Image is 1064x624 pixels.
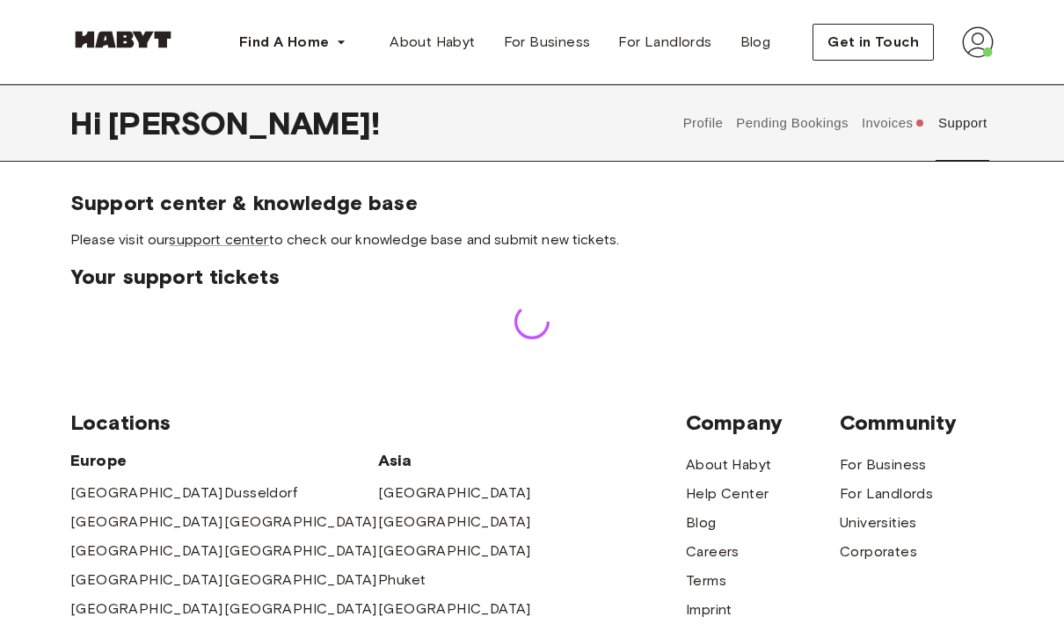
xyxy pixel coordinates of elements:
a: [GEOGRAPHIC_DATA] [224,570,377,591]
a: Terms [686,570,726,591]
button: Profile [681,84,725,162]
button: Support [936,84,989,162]
a: [GEOGRAPHIC_DATA] [378,599,531,620]
img: Habyt [70,31,176,48]
img: avatar [962,26,994,58]
a: Careers [686,541,740,562]
a: [GEOGRAPHIC_DATA] [224,541,377,562]
a: [GEOGRAPHIC_DATA] [224,599,377,620]
button: Get in Touch [813,24,934,61]
span: Your support tickets [70,264,994,290]
a: [GEOGRAPHIC_DATA] [70,570,223,591]
span: Community [840,410,994,436]
a: About Habyt [375,25,489,60]
a: [GEOGRAPHIC_DATA] [378,541,531,562]
span: About Habyt [390,32,475,53]
a: Phuket [378,570,426,591]
span: For Business [504,32,591,53]
a: Blog [726,25,785,60]
span: Blog [740,32,771,53]
a: Imprint [686,599,732,620]
a: [GEOGRAPHIC_DATA] [378,483,531,504]
a: For Landlords [840,483,933,504]
a: Dusseldorf [224,483,297,504]
span: Asia [378,450,532,471]
a: [GEOGRAPHIC_DATA] [70,512,223,533]
span: Locations [70,410,686,436]
a: About Habyt [686,454,771,475]
span: For Landlords [618,32,711,53]
span: Hi [70,105,108,141]
span: [PERSON_NAME] ! [108,105,380,141]
a: [GEOGRAPHIC_DATA] [70,483,223,504]
a: Corporates [840,541,917,562]
button: Invoices [859,84,927,162]
span: Company [686,410,840,436]
span: Please visit our to check our knowledge base and submit new tickets. [70,230,994,250]
a: Blog [686,512,717,533]
a: For Business [840,454,927,475]
span: Find A Home [239,32,329,53]
span: Get in Touch [827,32,919,53]
a: Universities [840,512,917,533]
a: Help Center [686,483,769,504]
a: [GEOGRAPHIC_DATA] [70,541,223,562]
span: Europe [70,450,378,471]
a: For Landlords [604,25,725,60]
a: [GEOGRAPHIC_DATA] [224,512,377,533]
span: Support center & knowledge base [70,190,994,216]
a: support center [169,231,268,248]
button: Find A Home [225,25,361,60]
a: [GEOGRAPHIC_DATA] [70,599,223,620]
button: Pending Bookings [734,84,851,162]
div: user profile tabs [676,84,994,162]
a: [GEOGRAPHIC_DATA] [378,512,531,533]
a: For Business [490,25,605,60]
